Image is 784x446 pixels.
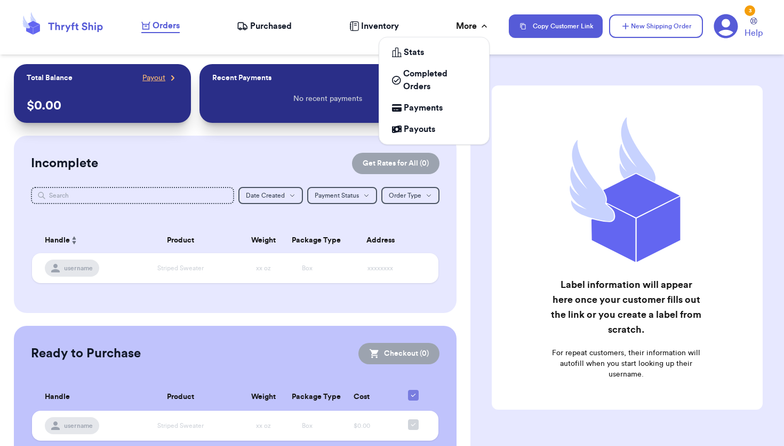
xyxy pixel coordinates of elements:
button: Date Created [238,187,303,204]
span: Payments [404,101,443,114]
th: Package Type [285,228,329,253]
a: Orders [141,19,180,33]
span: username [64,264,93,272]
h2: Ready to Purchase [31,345,141,362]
a: Completed Orders [383,63,485,97]
span: Order Type [389,192,421,199]
p: $ 0.00 [27,97,178,114]
span: Handle [45,392,70,403]
th: Cost [329,384,395,411]
span: Payout [142,73,165,83]
a: Payouts [383,119,485,140]
a: Inventory [349,20,399,33]
th: Address [329,228,438,253]
th: Product [119,228,242,253]
th: Weight [242,384,285,411]
a: 3 [714,14,738,38]
span: Help [745,27,763,40]
button: Copy Customer Link [509,14,603,38]
span: xxxxxxxx [367,265,393,271]
p: Total Balance [27,73,73,83]
span: Purchased [250,20,292,33]
span: Box [302,422,313,429]
a: Payments [383,97,485,119]
span: username [64,421,93,430]
button: Checkout (0) [358,343,439,364]
div: 3 [745,5,755,16]
p: For repeat customers, their information will autofill when you start looking up their username. [550,348,701,380]
th: Product [119,384,242,411]
span: Payment Status [315,192,359,199]
a: Purchased [237,20,292,33]
button: Sort ascending [70,234,78,247]
span: Box [302,265,313,271]
span: xx oz [256,422,271,429]
div: More [456,20,490,33]
button: Order Type [381,187,439,204]
a: Payout [142,73,178,83]
button: New Shipping Order [609,14,703,38]
h2: Incomplete [31,155,98,172]
input: Search [31,187,234,204]
span: Stats [404,46,424,59]
p: Recent Payments [212,73,271,83]
span: Handle [45,235,70,246]
span: Date Created [246,192,285,199]
span: Orders [153,19,180,32]
span: Inventory [361,20,399,33]
a: Help [745,18,763,40]
span: Striped Sweater [157,265,204,271]
span: Striped Sweater [157,422,204,429]
th: Weight [242,228,285,253]
th: Package Type [285,384,329,411]
button: Payment Status [307,187,377,204]
span: xx oz [256,265,271,271]
p: No recent payments [293,93,362,104]
span: $0.00 [354,422,370,429]
button: Get Rates for All (0) [352,153,439,174]
span: Completed Orders [403,67,476,93]
h2: Label information will appear here once your customer fills out the link or you create a label fr... [550,277,701,337]
span: Payouts [404,123,435,136]
a: Stats [383,42,485,63]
